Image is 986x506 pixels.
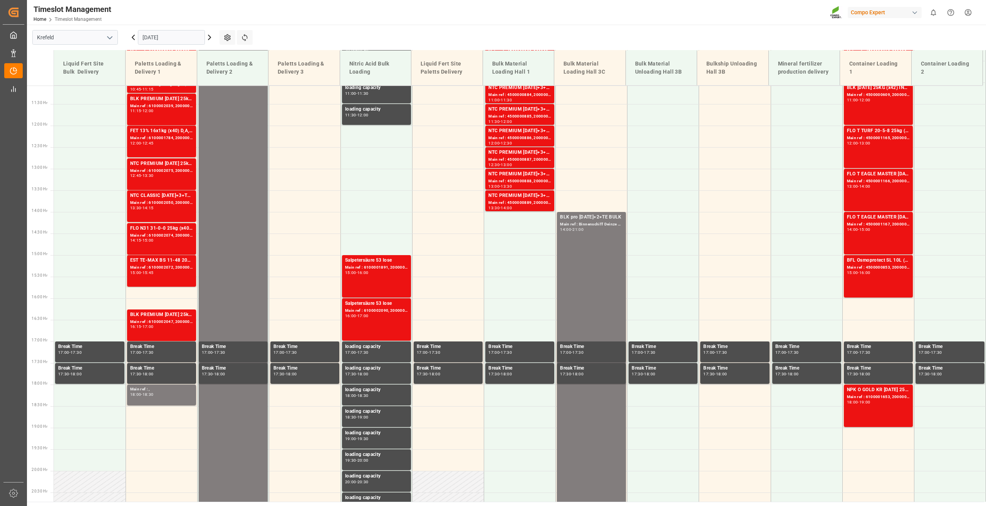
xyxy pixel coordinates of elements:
[714,372,716,376] div: -
[786,372,787,376] div: -
[130,200,193,206] div: Main ref : 6100002050, 2000001406
[714,351,716,354] div: -
[632,351,643,354] div: 17:00
[203,57,262,79] div: Paletts Loading & Delivery 2
[858,98,859,102] div: -
[273,372,285,376] div: 17:30
[501,372,512,376] div: 18:00
[345,113,356,117] div: 11:30
[345,300,408,308] div: Salpetersäure 53 lose
[643,351,644,354] div: -
[858,372,859,376] div: -
[273,343,336,351] div: Break Time
[130,319,193,325] div: Main ref : 6100002047, 2000001184
[345,314,356,318] div: 16:00
[345,365,408,372] div: loading capacity
[104,32,115,44] button: open menu
[417,365,480,372] div: Break Time
[345,480,356,484] div: 20:00
[847,98,858,102] div: 11:00
[202,343,265,351] div: Break Time
[214,372,225,376] div: 18:00
[345,308,408,314] div: Main ref : 6100002090, 2000001595
[847,170,910,178] div: FLO T EAGLE MASTER [DATE] 25kg (x42) WW
[788,372,799,376] div: 18:00
[58,351,69,354] div: 17:00
[847,135,910,141] div: Main ref : 4500001165, 2000000989
[357,351,369,354] div: 17:30
[356,415,357,419] div: -
[429,372,440,376] div: 18:00
[141,109,142,113] div: -
[942,4,959,21] button: Help Center
[141,372,142,376] div: -
[32,467,47,472] span: 20:00 Hr
[571,372,572,376] div: -
[847,400,858,404] div: 18:00
[859,372,870,376] div: 18:00
[925,4,942,21] button: show 0 new notifications
[919,351,930,354] div: 17:00
[847,386,910,394] div: NPK O GOLD KR [DATE] 25kg (x60) IT
[847,92,910,98] div: Main ref : 4500000609, 2000000557
[488,163,500,166] div: 12:30
[130,160,193,168] div: NTC PREMIUM [DATE] 25kg (x40) D,EN,PL
[788,351,799,354] div: 17:30
[141,174,142,177] div: -
[345,271,356,274] div: 15:00
[130,393,141,396] div: 18:00
[775,343,838,351] div: Break Time
[716,351,727,354] div: 17:30
[130,127,193,135] div: FET 13% 16x1kg (x40) D,A,CHFLO T PERM [DATE] 25kg (x42) WW
[32,446,47,450] span: 19:30 Hr
[141,141,142,145] div: -
[356,372,357,376] div: -
[560,213,623,221] div: BLK pro [DATE]+2+TE BULK
[32,230,47,234] span: 14:30 Hr
[488,141,500,145] div: 12:00
[488,120,500,123] div: 11:30
[345,257,408,264] div: Salpetersäure 53 lose
[130,239,141,242] div: 14:15
[356,351,357,354] div: -
[417,343,480,351] div: Break Time
[32,122,47,126] span: 12:00 Hr
[560,228,571,231] div: 14:00
[357,92,369,95] div: 11:30
[130,264,193,271] div: Main ref : 6100002072, 2000001567
[32,316,47,321] span: 16:30 Hr
[488,206,500,210] div: 13:30
[847,178,910,185] div: Main ref : 4500001166, 2000000989
[69,372,70,376] div: -
[32,360,47,364] span: 17:30 Hr
[286,351,297,354] div: 17:30
[345,386,408,394] div: loading capacity
[488,84,551,92] div: NTC PREMIUM [DATE]+3+TE BULK
[428,351,429,354] div: -
[500,98,501,102] div: -
[488,351,500,354] div: 17:00
[488,127,551,135] div: NTC PREMIUM [DATE]+3+TE BULK
[32,101,47,105] span: 11:30 Hr
[489,57,548,79] div: Bulk Material Loading Hall 1
[345,459,356,462] div: 19:30
[32,165,47,170] span: 13:00 Hr
[847,185,858,188] div: 13:00
[213,372,214,376] div: -
[488,156,551,163] div: Main ref : 4500000887, 2000000854
[848,5,925,20] button: Compo Expert
[488,106,551,113] div: NTC PREMIUM [DATE]+3+TE BULK
[32,208,47,213] span: 14:00 Hr
[58,365,121,372] div: Break Time
[858,351,859,354] div: -
[202,372,213,376] div: 17:30
[130,135,193,141] div: Main ref : 6100001784, 2000001465
[141,239,142,242] div: -
[775,351,786,354] div: 17:00
[345,472,408,480] div: loading capacity
[571,228,572,231] div: -
[501,351,512,354] div: 17:30
[143,87,154,91] div: 11:15
[859,228,870,231] div: 15:00
[143,141,154,145] div: 12:45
